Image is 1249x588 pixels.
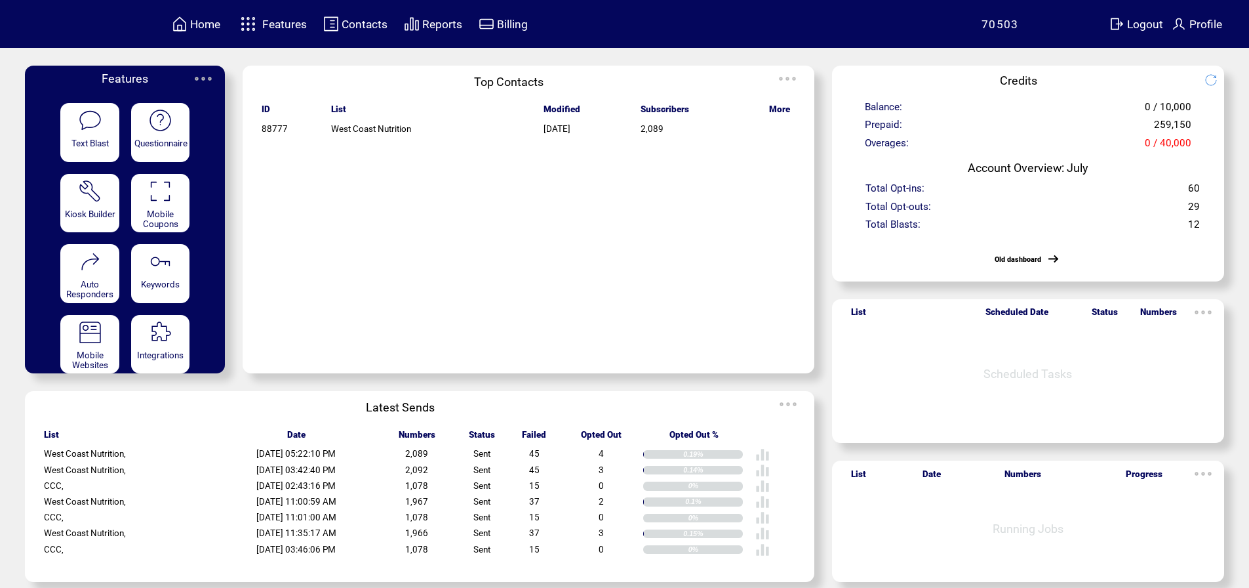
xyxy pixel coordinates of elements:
span: Latest Sends [366,400,435,414]
span: Opted Out [581,430,622,447]
span: 1,078 [405,545,428,555]
img: questionnaire.svg [148,108,172,133]
span: 45 [529,465,540,475]
span: Total Opt-outs: [865,201,931,220]
span: 15 [529,513,540,522]
span: Date [922,469,941,486]
span: 0 [599,513,604,522]
a: Billing [477,14,530,34]
span: Sent [473,513,490,522]
span: Mobile Websites [72,350,108,370]
span: Scheduled Tasks [983,367,1072,381]
span: 1,966 [405,528,428,538]
span: 15 [529,545,540,555]
span: Keywords [141,280,180,289]
div: 0.1% [685,497,743,506]
img: coupons.svg [148,179,172,203]
span: Sent [473,497,490,507]
span: Numbers [1004,469,1041,486]
img: exit.svg [1109,16,1124,32]
span: 0 [599,545,604,555]
div: 0% [688,514,743,522]
img: refresh.png [1204,73,1230,87]
img: profile.svg [1171,16,1187,32]
a: Features [235,11,309,37]
span: Numbers [399,430,435,447]
img: poll%20-%20white.svg [755,463,770,478]
span: 29 [1188,201,1200,220]
span: Status [1092,307,1118,324]
span: [DATE] 11:01:00 AM [256,513,336,522]
a: Reports [402,14,464,34]
span: 37 [529,497,540,507]
span: 70503 [981,18,1019,31]
span: 4 [599,449,604,459]
span: Sent [473,545,490,555]
a: Profile [1169,14,1224,34]
img: auto-responders.svg [78,249,102,274]
span: List [851,469,866,486]
span: 2 [599,497,604,507]
span: [DATE] 05:22:10 PM [256,449,336,459]
a: Old dashboard [995,255,1041,264]
span: 0 / 10,000 [1145,101,1191,120]
span: Contacts [342,18,387,31]
a: Contacts [321,14,389,34]
span: CCC, [44,513,64,522]
span: 259,150 [1154,119,1191,138]
img: poll%20-%20white.svg [755,543,770,557]
span: 45 [529,449,540,459]
span: 12 [1188,219,1200,238]
a: Home [170,14,222,34]
img: poll%20-%20white.svg [755,526,770,541]
span: Total Opt-ins: [865,182,924,201]
span: 37 [529,528,540,538]
img: ellypsis.svg [775,391,801,417]
span: 1,078 [405,513,428,522]
span: Credits [1000,73,1037,87]
span: Billing [497,18,528,31]
span: Scheduled Date [985,307,1048,324]
span: Status [469,430,495,447]
span: CCC, [44,545,64,555]
span: West Coast Nutrition [331,124,411,134]
span: 2,089 [405,449,428,459]
span: Running Jobs [993,522,1063,535]
span: Mobile Coupons [143,209,178,229]
img: ellypsis.svg [774,66,801,92]
span: List [44,430,59,447]
span: Balance: [865,101,902,120]
img: features.svg [237,13,260,35]
span: Failed [522,430,546,447]
span: [DATE] 11:35:17 AM [256,528,336,538]
span: Sent [473,481,490,491]
img: creidtcard.svg [479,16,494,32]
img: mobile-websites.svg [78,320,102,345]
span: Opted Out % [669,430,719,447]
span: 0 / 40,000 [1145,137,1191,156]
div: 0.15% [683,530,743,538]
span: West Coast Nutrition, [44,497,126,507]
span: Auto Responders [66,280,113,299]
div: 0% [688,545,743,554]
img: text-blast.svg [78,108,102,133]
span: Top Contacts [474,75,544,89]
span: Subscribers [641,104,689,121]
span: [DATE] 11:00:59 AM [256,497,336,507]
span: Numbers [1140,307,1177,324]
span: 88777 [262,124,288,134]
span: ID [262,104,270,121]
img: ellypsis.svg [1190,299,1216,325]
span: 60 [1188,182,1200,201]
span: More [769,104,790,121]
div: 0.19% [683,450,743,459]
a: Integrations [131,315,190,374]
span: Profile [1189,18,1222,31]
span: Reports [422,18,462,31]
span: 15 [529,481,540,491]
a: Questionnaire [131,103,190,162]
span: Features [102,72,148,85]
span: List [851,307,866,324]
a: Mobile Coupons [131,174,190,233]
img: contacts.svg [323,16,339,32]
